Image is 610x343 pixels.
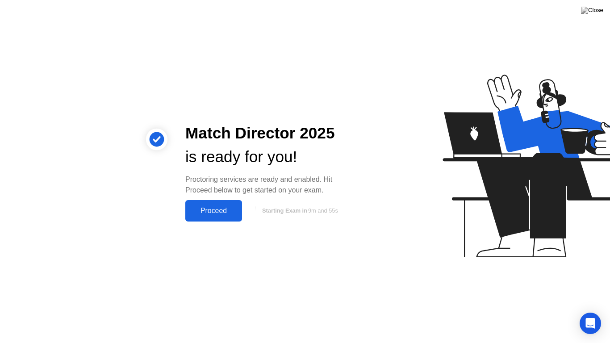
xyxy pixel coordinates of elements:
div: is ready for you! [185,145,351,169]
span: 9m and 55s [308,207,338,214]
div: Proctoring services are ready and enabled. Hit Proceed below to get started on your exam. [185,174,351,196]
button: Proceed [185,200,242,222]
button: Starting Exam in9m and 55s [247,202,351,219]
div: Open Intercom Messenger [580,313,601,334]
div: Proceed [188,207,239,215]
div: Match Director 2025 [185,121,351,145]
img: Close [581,7,603,14]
